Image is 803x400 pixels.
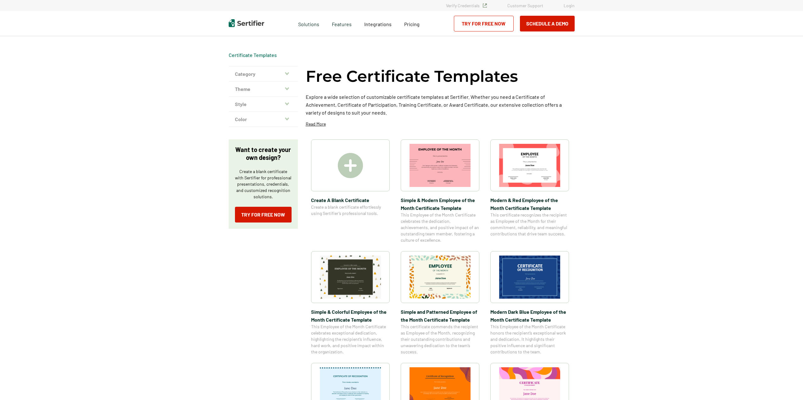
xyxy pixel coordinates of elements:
span: Create a blank certificate effortlessly using Sertifier’s professional tools. [311,204,390,217]
a: Simple and Patterned Employee of the Month Certificate TemplateSimple and Patterned Employee of t... [401,251,479,355]
a: Pricing [404,20,420,27]
span: Create A Blank Certificate [311,196,390,204]
span: This certificate commends the recipient as Employee of the Month, recognizing their outstanding c... [401,324,479,355]
a: Simple & Modern Employee of the Month Certificate TemplateSimple & Modern Employee of the Month C... [401,139,479,243]
p: Explore a wide selection of customizable certificate templates at Sertifier. Whether you need a C... [306,93,575,116]
span: Features [332,20,352,27]
p: Create a blank certificate with Sertifier for professional presentations, credentials, and custom... [235,168,292,200]
img: Create A Blank Certificate [338,153,363,178]
span: This certificate recognizes the recipient as Employee of the Month for their commitment, reliabil... [490,212,569,237]
div: Breadcrumb [229,52,277,58]
a: Integrations [364,20,392,27]
span: Simple & Colorful Employee of the Month Certificate Template [311,308,390,324]
span: Modern Dark Blue Employee of the Month Certificate Template [490,308,569,324]
span: This Employee of the Month Certificate celebrates the dedication, achievements, and positive impa... [401,212,479,243]
p: Want to create your own design? [235,146,292,161]
img: Simple and Patterned Employee of the Month Certificate Template [410,256,471,299]
img: Simple & Colorful Employee of the Month Certificate Template [320,256,381,299]
span: Modern & Red Employee of the Month Certificate Template [490,196,569,212]
img: Verified [483,3,487,8]
img: Simple & Modern Employee of the Month Certificate Template [410,144,471,187]
span: This Employee of the Month Certificate honors the recipient’s exceptional work and dedication. It... [490,324,569,355]
button: Category [229,66,298,82]
span: Simple & Modern Employee of the Month Certificate Template [401,196,479,212]
span: Simple and Patterned Employee of the Month Certificate Template [401,308,479,324]
a: Simple & Colorful Employee of the Month Certificate TemplateSimple & Colorful Employee of the Mon... [311,251,390,355]
a: Try for Free Now [235,207,292,223]
a: Try for Free Now [454,16,514,31]
img: Modern & Red Employee of the Month Certificate Template [499,144,560,187]
button: Style [229,97,298,112]
span: This Employee of the Month Certificate celebrates exceptional dedication, highlighting the recipi... [311,324,390,355]
span: Integrations [364,21,392,27]
span: Pricing [404,21,420,27]
h1: Free Certificate Templates [306,66,518,87]
a: Certificate Templates [229,52,277,58]
a: Modern & Red Employee of the Month Certificate TemplateModern & Red Employee of the Month Certifi... [490,139,569,243]
img: Sertifier | Digital Credentialing Platform [229,19,264,27]
button: Theme [229,82,298,97]
p: Read More [306,121,326,127]
a: Verify Credentials [446,3,487,8]
a: Customer Support [507,3,543,8]
a: Modern Dark Blue Employee of the Month Certificate TemplateModern Dark Blue Employee of the Month... [490,251,569,355]
img: Modern Dark Blue Employee of the Month Certificate Template [499,256,560,299]
span: Solutions [298,20,319,27]
a: Login [564,3,575,8]
button: Color [229,112,298,127]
